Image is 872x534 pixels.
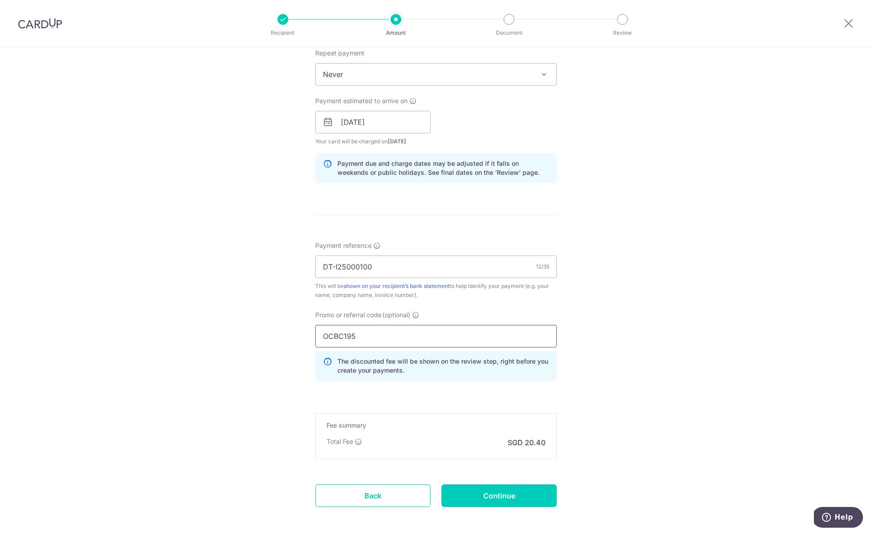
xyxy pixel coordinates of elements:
a: Back [315,484,431,507]
span: Promo or referral code [315,310,381,319]
p: Total Fee [327,437,353,446]
span: (optional) [382,310,410,319]
iframe: Opens a widget where you can find more information [814,507,863,529]
a: shown on your recipient’s bank statement [344,283,450,289]
input: Continue [441,484,557,507]
p: Payment due and charge dates may be adjusted if it falls on weekends or public holidays. See fina... [337,159,549,177]
img: CardUp [18,18,62,29]
span: Your card will be charged on [315,137,431,146]
h5: Fee summary [327,421,545,430]
span: Never [316,64,556,85]
span: Payment estimated to arrive on [315,96,408,105]
div: This will be to help identify your payment (e.g. your name, company name, invoice number). [315,282,557,300]
p: SGD 20.40 [508,437,545,448]
span: Never [315,63,557,86]
span: Payment reference [315,241,372,250]
span: [DATE] [388,138,406,145]
div: 12/35 [536,262,550,271]
p: Document [476,28,542,37]
p: Amount [363,28,429,37]
p: The discounted fee will be shown on the review step, right before you create your payments. [337,357,549,375]
input: DD / MM / YYYY [315,111,431,133]
p: Recipient [250,28,316,37]
label: Repeat payment [315,49,364,58]
p: Review [589,28,656,37]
